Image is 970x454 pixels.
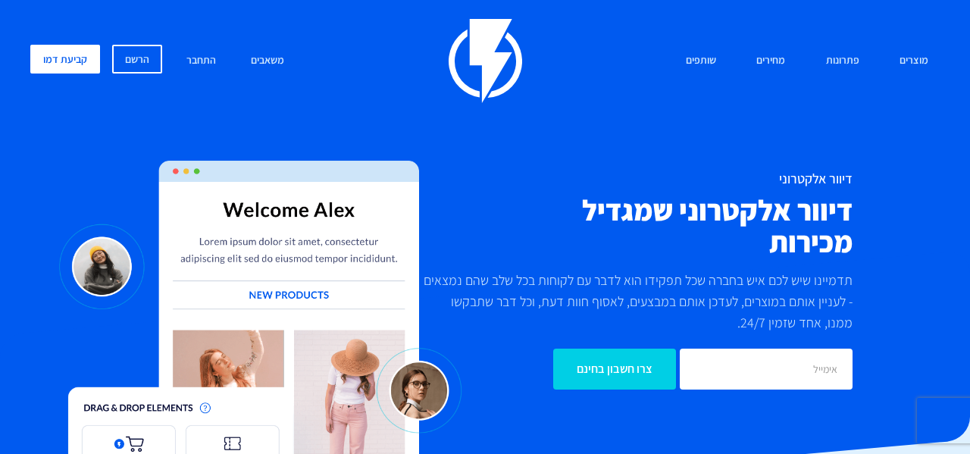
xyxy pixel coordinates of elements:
[112,45,162,74] a: הרשם
[674,45,727,77] a: שותפים
[30,45,100,74] a: קביעת דמו
[421,270,853,333] p: תדמיינו שיש לכם איש בחברה שכל תפקידו הוא לדבר עם לקוחות בכל שלב שהם נמצאים - לעניין אותם במוצרים,...
[815,45,871,77] a: פתרונות
[745,45,796,77] a: מחירים
[239,45,296,77] a: משאבים
[888,45,940,77] a: מוצרים
[175,45,227,77] a: התחבר
[421,194,853,258] h2: דיוור אלקטרוני שמגדיל מכירות
[680,349,853,390] input: אימייל
[553,349,676,390] input: צרו חשבון בחינם
[421,171,853,186] h1: דיוור אלקטרוני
